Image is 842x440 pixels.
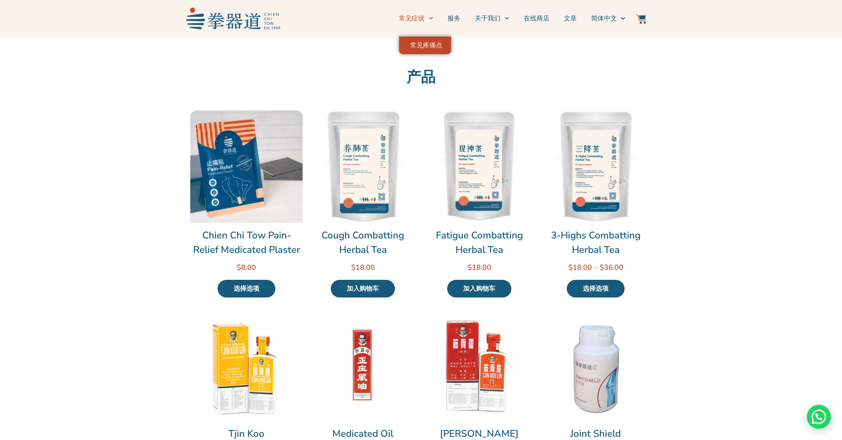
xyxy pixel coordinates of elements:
a: 简体中文 [591,8,625,29]
img: Joint Shield [539,309,652,421]
img: Chien Chi Tow Pain-Relief Medicated Plaster [190,110,303,223]
img: Fatigue Combatting Herbal Tea [423,110,535,223]
span: $ [600,263,604,272]
a: 加入购物车：“Cough Combatting Herbal Tea” [331,280,395,297]
img: Tjin Koo Lin [423,309,535,421]
h2: 产品 [190,69,652,86]
img: Tjin Koo Lin Extra [190,309,303,421]
span: $ [351,263,356,272]
img: Website Icon-03 [636,14,646,24]
a: Fatigue Combatting Herbal Tea [423,228,535,257]
a: Cough Combatting Herbal Tea [307,228,419,257]
a: 加入购物车：“Fatigue Combatting Herbal Tea” [447,280,511,297]
span: – [594,263,598,272]
a: 服务 [447,8,460,29]
bdi: 18.00 [468,263,491,272]
a: 为“Chien Chi Tow Pain-Relief Medicated Plaster”选择选项 [218,280,275,297]
a: 常见疼痛点 [399,37,451,54]
nav: Menu [284,8,625,29]
span: 简体中文 [591,14,616,23]
a: 为“3-Highs Combatting Herbal Tea”选择选项 [567,280,624,297]
a: 文章 [563,8,576,29]
span: $ [568,263,573,272]
img: 3-Highs Combatting Herbal Tea [539,110,652,223]
a: Chien Chi Tow Pain-Relief Medicated Plaster [190,228,303,257]
img: Cough Combatting Herbal Tea [307,110,419,223]
a: 关于我们 [475,8,509,29]
a: 常见症状 [399,8,433,29]
bdi: 18.00 [351,263,375,272]
span: $ [237,263,241,272]
bdi: 36.00 [600,263,623,272]
a: 3-Highs Combatting Herbal Tea [539,228,652,257]
span: $ [468,263,472,272]
bdi: 8.00 [237,263,256,272]
img: Medicated Oil [307,309,419,421]
ul: 常见症状 [399,37,451,54]
a: 在线商店 [523,8,549,29]
bdi: 18.00 [568,263,592,272]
